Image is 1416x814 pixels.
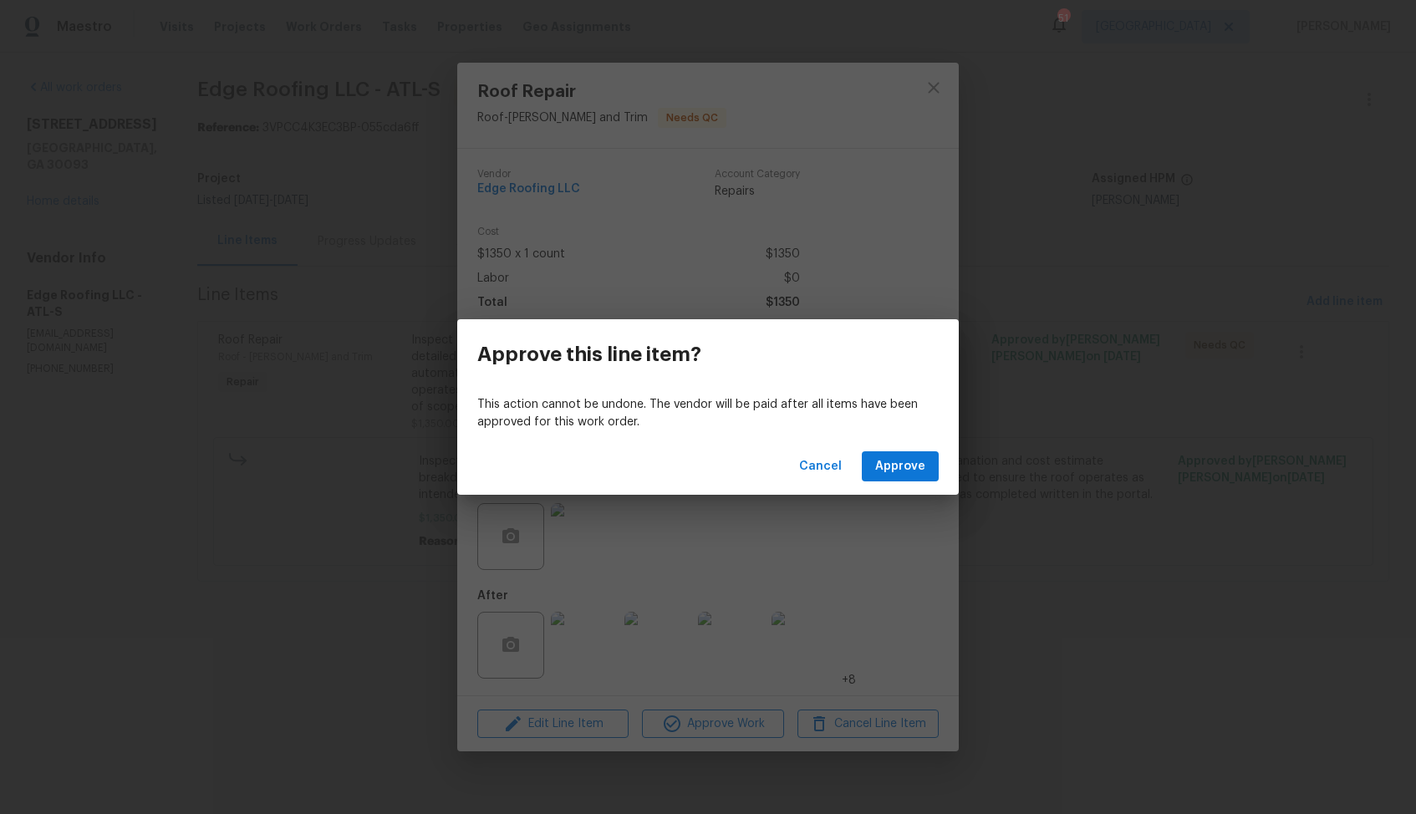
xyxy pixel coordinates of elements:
button: Approve [862,451,939,482]
span: Approve [875,456,925,477]
span: Cancel [799,456,842,477]
p: This action cannot be undone. The vendor will be paid after all items have been approved for this... [477,396,939,431]
button: Cancel [792,451,848,482]
h3: Approve this line item? [477,343,701,366]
